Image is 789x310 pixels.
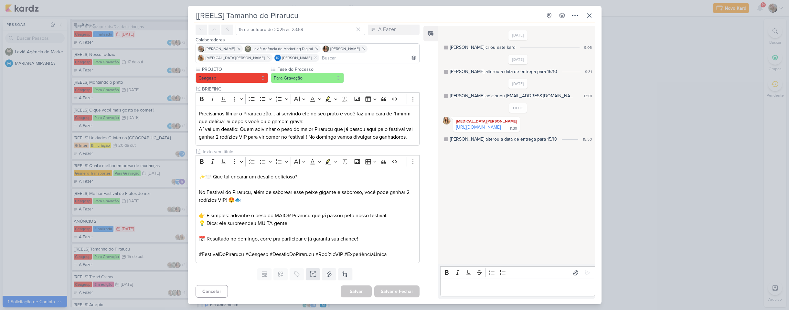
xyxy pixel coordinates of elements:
div: MARIANA alterou a data de entrega para 15/10 [450,136,557,143]
button: Para Gravação [271,73,344,83]
div: Editor toolbar [196,92,420,105]
div: [MEDICAL_DATA][PERSON_NAME] [454,118,518,124]
label: Fase do Processo [277,66,344,73]
div: 13:01 [584,93,592,99]
div: Editor editing area: main [196,105,420,146]
span: [PERSON_NAME] [206,46,235,52]
p: ✨🍽️ Que tal encarar um desafio delicioso? [199,173,416,181]
span: [MEDICAL_DATA][PERSON_NAME] [206,55,265,61]
div: Este log é visível à todos no kard [444,94,448,98]
div: Editor toolbar [440,266,595,279]
input: Texto sem título [201,86,420,92]
img: Leviê Agência de Marketing Digital [245,46,251,52]
input: Select a date [236,24,366,35]
p: Td [276,57,280,60]
div: Colaboradores [196,37,420,43]
div: 11:30 [510,126,517,131]
a: [URL][DOMAIN_NAME] [456,124,501,130]
input: Texto sem título [201,148,420,155]
div: Editor editing area: main [196,168,420,263]
img: Marcella Legnaioli [323,46,329,52]
img: Yasmin Yumi [443,117,451,124]
span: [PERSON_NAME] [282,55,312,61]
p: 📅 Resultado no domingo, corre pra participar e já garanta sua chance! [199,235,416,243]
input: Buscar [321,54,418,62]
button: Ceagesp [196,73,269,83]
span: Leviê Agência de Marketing Digital [252,46,313,52]
label: PROJETO [201,66,269,73]
div: MARIANA adicionou mlegnaioli@gmail.com como colaborador(a) [450,92,574,99]
div: MARIANA alterou a data de entrega para 16/10 [450,68,557,75]
input: Kard Sem Título [194,10,542,21]
button: Cancelar [196,285,228,298]
div: Editor toolbar [196,155,420,168]
div: MARIANA criou este kard [450,44,516,51]
div: A Fazer [378,26,396,33]
img: Sarah Violante [198,46,204,52]
div: 9:31 [585,69,592,75]
p: #FestivalDoPirarucu #Ceagesp #DesafioDoPirarucu #RodízioVIP #ExperiênciaÚnica [199,251,416,258]
div: Thais de carvalho [274,55,281,61]
div: Este log é visível à todos no kard [444,46,448,49]
div: Este log é visível à todos no kard [444,137,448,141]
p: No Festival do Pirarucu, além de saborear esse peixe gigante e saboroso, você pode ganhar 2 rodíz... [199,188,416,204]
span: [PERSON_NAME] [330,46,360,52]
div: Este log é visível à todos no kard [444,70,448,74]
div: 9:06 [584,45,592,50]
div: 15:50 [583,136,592,142]
div: Editor editing area: main [440,279,595,296]
p: Precisamos filmar o Pirarucu zão... ai servindo ele no seu prato e você faz uma cara de "hmmm que... [199,110,416,141]
img: Yasmin Yumi [198,55,204,61]
p: 👉 É simples: adivinhe o peso do MAIOR Pirarucu que já passou pelo nosso festival. [199,212,416,219]
p: 💡 Dica: ele surpreendeu MUITA gente! [199,219,416,227]
button: A Fazer [368,24,420,35]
